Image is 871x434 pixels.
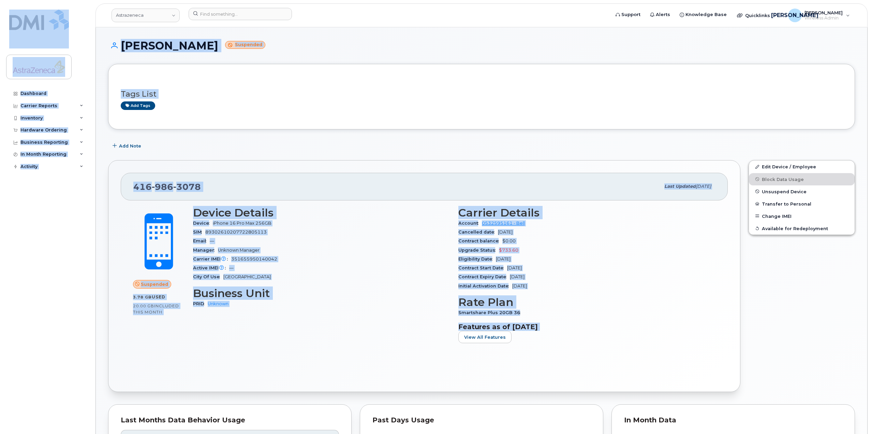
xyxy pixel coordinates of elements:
[208,301,228,306] a: Unknown
[193,265,229,270] span: Active IMEI
[223,274,271,279] span: [GEOGRAPHIC_DATA]
[458,310,524,315] span: Smartshare Plus 20GB 36
[108,140,147,152] button: Add Note
[749,198,855,210] button: Transfer to Personal
[133,182,201,192] span: 416
[121,90,842,98] h3: Tags List
[458,256,496,262] span: Eligibility Date
[193,301,208,306] span: PRID
[762,189,807,194] span: Unsuspend Device
[193,238,210,243] span: Email
[231,256,277,262] span: 351655950140042
[499,248,518,253] span: $733.60
[458,323,715,331] h3: Features as of [DATE]
[749,173,855,185] button: Block Data Usage
[458,265,507,270] span: Contract Start Date
[496,256,511,262] span: [DATE]
[193,221,213,226] span: Device
[218,248,260,253] span: Unknown Manager
[141,281,168,288] span: Suspended
[229,265,234,270] span: —
[193,256,231,262] span: Carrier IMEI
[458,283,512,289] span: Initial Activation Date
[133,295,152,299] span: 3.78 GB
[133,303,179,314] span: included this month
[372,417,591,424] div: Past Days Usage
[458,248,499,253] span: Upgrade Status
[512,283,527,289] span: [DATE]
[193,248,218,253] span: Manager
[193,229,205,235] span: SIM
[121,417,339,424] div: Last Months Data Behavior Usage
[193,287,450,299] h3: Business Unit
[152,294,165,299] span: used
[108,40,855,52] h1: [PERSON_NAME]
[482,221,525,226] a: 0532595161 - Bell
[458,238,502,243] span: Contract balance
[458,221,482,226] span: Account
[213,221,271,226] span: iPhone 16 Pro Max 256GB
[510,274,525,279] span: [DATE]
[458,229,498,235] span: Cancelled date
[210,238,214,243] span: —
[205,229,267,235] span: 89302610207722805113
[458,274,510,279] span: Contract Expiry Date
[464,334,506,340] span: View All Features
[749,222,855,235] button: Available for Redeployment
[762,226,828,231] span: Available for Redeployment
[193,207,450,219] h3: Device Details
[624,417,842,424] div: In Month Data
[749,160,855,173] a: Edit Device / Employee
[458,331,512,343] button: View All Features
[749,210,855,222] button: Change IMEI
[133,304,154,308] span: 20.00 GB
[502,238,516,243] span: $0.00
[152,182,173,192] span: 986
[173,182,201,192] span: 3078
[119,143,141,149] span: Add Note
[749,185,855,198] button: Unsuspend Device
[193,274,223,279] span: City Of Use
[664,184,696,189] span: Last updated
[458,296,715,308] h3: Rate Plan
[498,229,513,235] span: [DATE]
[458,207,715,219] h3: Carrier Details
[225,41,265,49] small: Suspended
[121,101,155,110] a: Add tags
[696,184,711,189] span: [DATE]
[507,265,522,270] span: [DATE]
